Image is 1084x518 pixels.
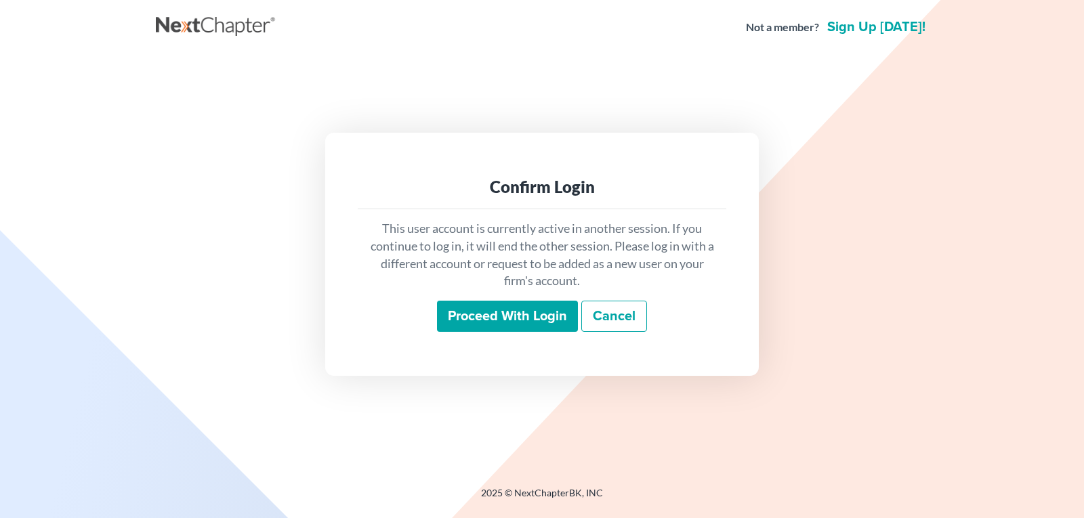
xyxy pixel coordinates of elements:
[369,176,715,198] div: Confirm Login
[437,301,578,332] input: Proceed with login
[369,220,715,290] p: This user account is currently active in another session. If you continue to log in, it will end ...
[825,20,928,34] a: Sign up [DATE]!
[746,20,819,35] strong: Not a member?
[581,301,647,332] a: Cancel
[156,486,928,511] div: 2025 © NextChapterBK, INC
